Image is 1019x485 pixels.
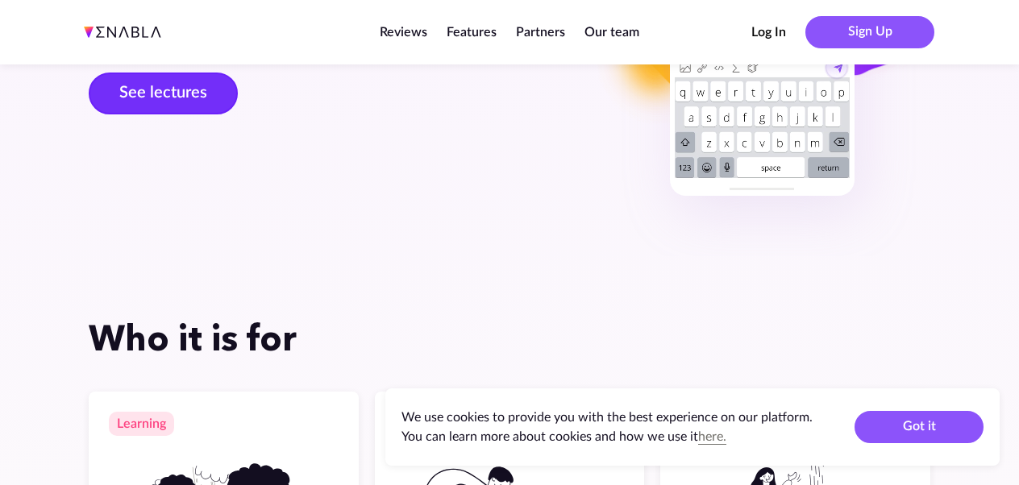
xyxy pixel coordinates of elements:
[447,26,497,39] a: Features
[751,23,786,41] button: Log In
[401,411,813,443] span: We use cookies to provide you with the best experience on our platform. You can learn more about ...
[855,411,984,443] button: Got it
[380,26,427,39] a: Reviews
[805,16,934,48] button: Sign Up
[698,430,726,443] a: here.
[109,412,174,436] div: Learning
[89,73,238,114] a: See lectures
[584,26,639,39] a: Our team
[516,26,565,39] a: Partners
[89,317,930,359] h2: Who it is for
